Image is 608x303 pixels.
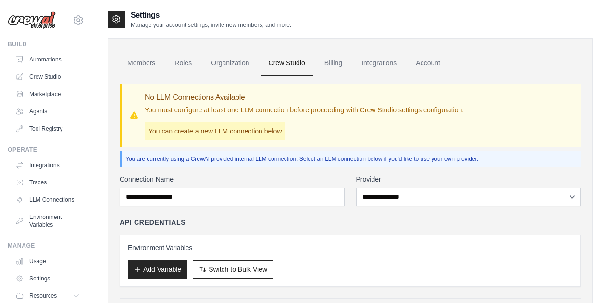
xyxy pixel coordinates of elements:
[120,50,163,76] a: Members
[131,21,291,29] p: Manage your account settings, invite new members, and more.
[193,260,273,279] button: Switch to Bulk View
[12,121,84,136] a: Tool Registry
[8,242,84,250] div: Manage
[128,260,187,279] button: Add Variable
[12,192,84,207] a: LLM Connections
[12,271,84,286] a: Settings
[209,265,267,274] span: Switch to Bulk View
[354,50,404,76] a: Integrations
[12,69,84,85] a: Crew Studio
[317,50,350,76] a: Billing
[12,158,84,173] a: Integrations
[12,209,84,232] a: Environment Variables
[167,50,199,76] a: Roles
[131,10,291,21] h2: Settings
[12,175,84,190] a: Traces
[125,155,577,163] p: You are currently using a CrewAI provided internal LLM connection. Select an LLM connection below...
[8,146,84,154] div: Operate
[12,254,84,269] a: Usage
[29,292,57,300] span: Resources
[203,50,257,76] a: Organization
[145,122,285,140] p: You can create a new LLM connection below
[145,105,464,115] p: You must configure at least one LLM connection before proceeding with Crew Studio settings config...
[8,11,56,29] img: Logo
[145,92,464,103] h3: No LLM Connections Available
[120,218,186,227] h4: API Credentials
[120,174,345,184] label: Connection Name
[12,52,84,67] a: Automations
[261,50,313,76] a: Crew Studio
[408,50,448,76] a: Account
[12,86,84,102] a: Marketplace
[356,174,581,184] label: Provider
[128,243,572,253] h3: Environment Variables
[8,40,84,48] div: Build
[12,104,84,119] a: Agents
